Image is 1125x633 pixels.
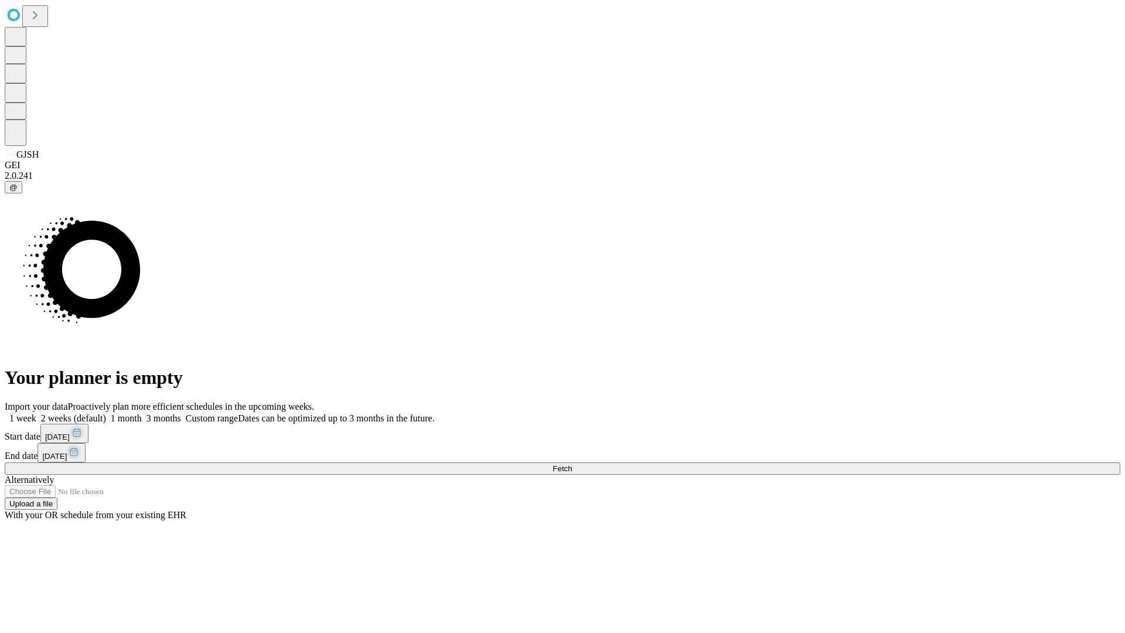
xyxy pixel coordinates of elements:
h1: Your planner is empty [5,367,1120,389]
span: With your OR schedule from your existing EHR [5,510,186,520]
button: @ [5,181,22,193]
span: @ [9,183,18,192]
span: 1 month [111,413,142,423]
span: 1 week [9,413,36,423]
span: Proactively plan more efficient schedules in the upcoming weeks. [68,401,314,411]
div: GEI [5,160,1120,171]
span: GJSH [16,149,39,159]
div: 2.0.241 [5,171,1120,181]
div: Start date [5,424,1120,443]
span: Alternatively [5,475,54,485]
button: [DATE] [37,443,86,462]
span: Custom range [186,413,238,423]
button: [DATE] [40,424,88,443]
span: Fetch [553,464,572,473]
button: Fetch [5,462,1120,475]
span: [DATE] [45,433,70,441]
span: [DATE] [42,452,67,461]
span: Dates can be optimized up to 3 months in the future. [238,413,434,423]
span: 3 months [146,413,181,423]
button: Upload a file [5,498,57,510]
span: 2 weeks (default) [41,413,106,423]
span: Import your data [5,401,68,411]
div: End date [5,443,1120,462]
